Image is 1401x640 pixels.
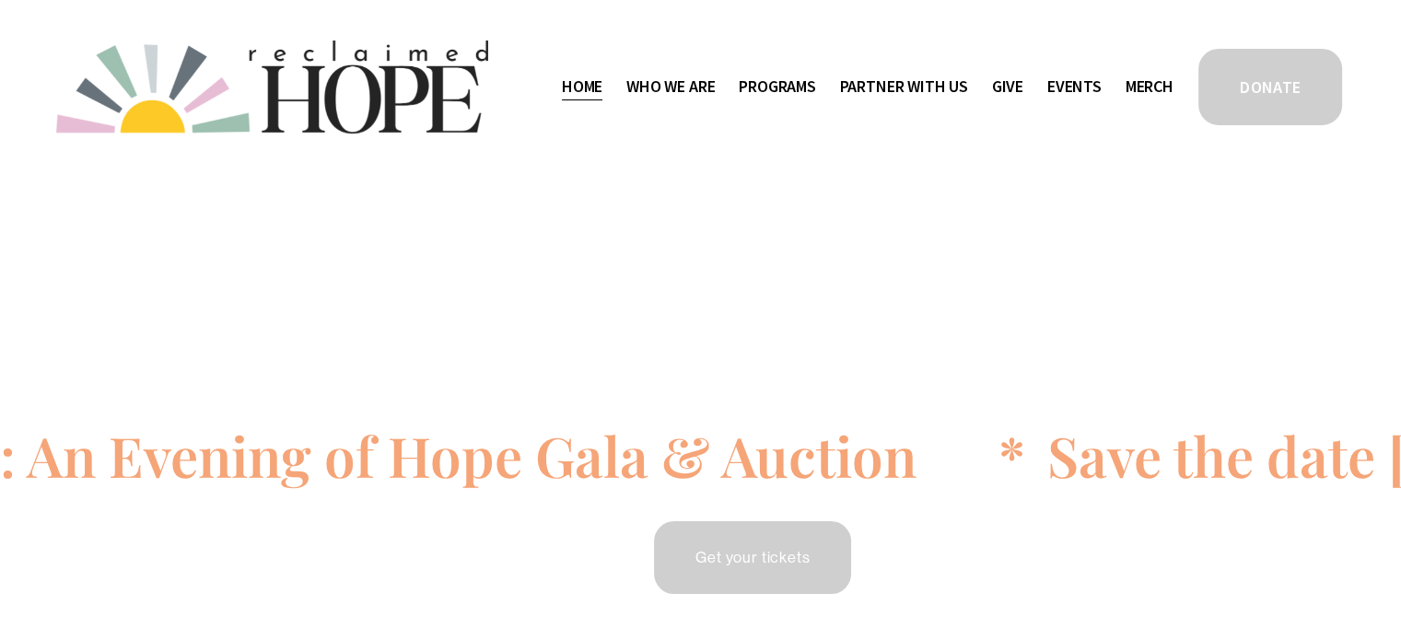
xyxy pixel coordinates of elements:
[992,72,1023,101] a: Give
[626,72,715,101] a: folder dropdown
[1196,46,1345,128] a: DONATE
[56,41,488,134] img: Reclaimed Hope Initiative
[651,518,854,597] a: Get your tickets
[739,72,816,101] a: folder dropdown
[840,72,968,101] a: folder dropdown
[1126,72,1173,101] a: Merch
[626,74,715,100] span: Who We Are
[739,74,816,100] span: Programs
[1047,72,1102,101] a: Events
[840,74,968,100] span: Partner With Us
[562,72,602,101] a: Home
